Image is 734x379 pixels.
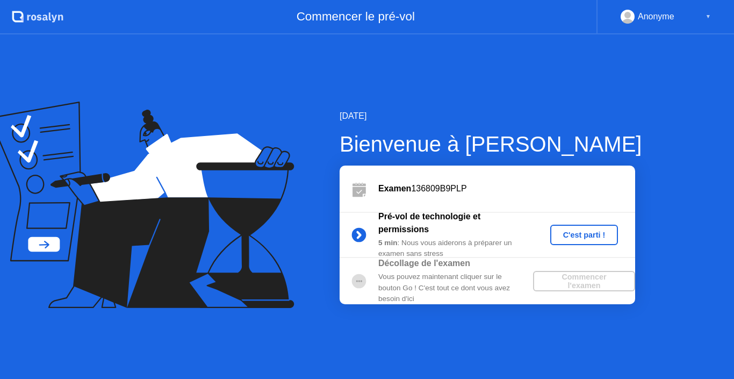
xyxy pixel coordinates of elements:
[378,238,533,260] div: : Nous vous aiderons à préparer un examen sans stress
[378,212,480,234] b: Pré-vol de technologie et permissions
[537,273,631,290] div: Commencer l'examen
[638,10,674,24] div: Anonyme
[340,128,642,160] div: Bienvenue à [PERSON_NAME]
[378,271,533,304] div: Vous pouvez maintenant cliquer sur le bouton Go ! C'est tout ce dont vous avez besoin d'ici
[706,10,711,24] div: ▼
[378,182,635,195] div: 136809B9PLP
[533,271,635,291] button: Commencer l'examen
[550,225,618,245] button: C'est parti !
[378,259,470,268] b: Décollage de l'examen
[555,231,614,239] div: C'est parti !
[378,239,398,247] b: 5 min
[340,110,642,123] div: [DATE]
[378,184,411,193] b: Examen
